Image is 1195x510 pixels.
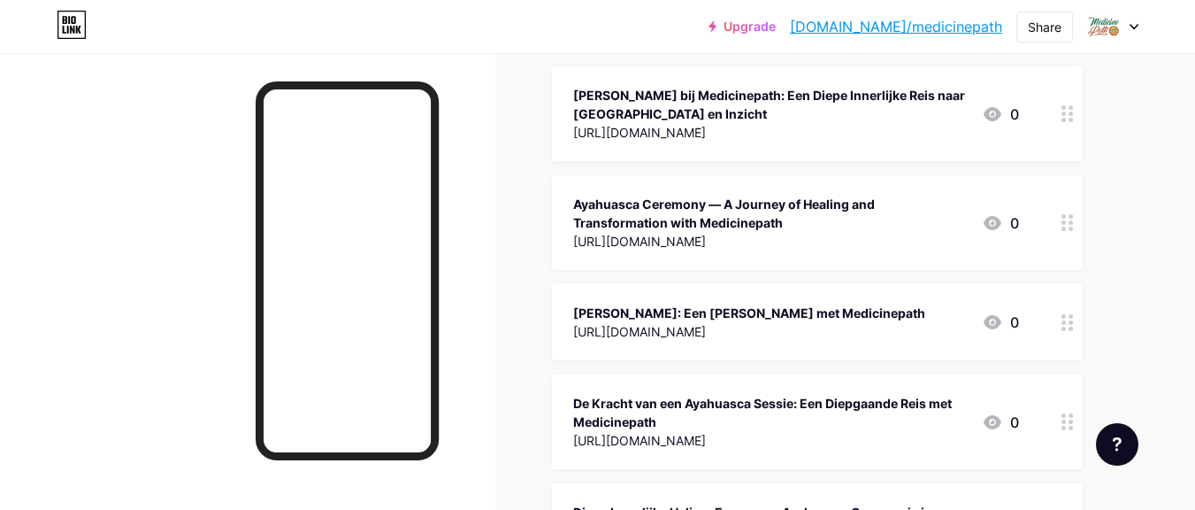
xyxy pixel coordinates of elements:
[1086,10,1120,43] img: medicinepath
[573,195,968,232] div: Ayahuasca Ceremony — A Journey of Healing and Transformation with Medicinepath
[573,431,968,450] div: [URL][DOMAIN_NAME]
[982,412,1019,433] div: 0
[982,212,1019,234] div: 0
[573,394,968,431] div: De Kracht van een Ayahuasca Sessie: Een Diepgaande Reis met Medicinepath
[790,16,1002,37] a: [DOMAIN_NAME]/medicinepath
[1028,18,1061,36] div: Share
[709,19,776,34] a: Upgrade
[573,86,968,123] div: [PERSON_NAME] bij Medicinepath: Een Diepe Innerlijke Reis naar [GEOGRAPHIC_DATA] en Inzicht
[982,104,1019,125] div: 0
[573,232,968,251] div: [URL][DOMAIN_NAME]
[573,123,968,142] div: [URL][DOMAIN_NAME]
[573,322,925,341] div: [URL][DOMAIN_NAME]
[573,304,925,322] div: [PERSON_NAME]: Een [PERSON_NAME] met Medicinepath
[982,312,1019,333] div: 0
